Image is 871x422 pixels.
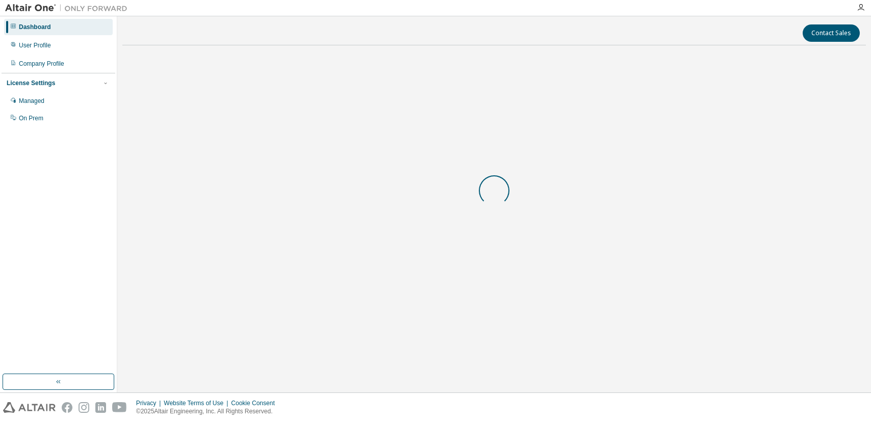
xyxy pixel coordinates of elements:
[95,402,106,413] img: linkedin.svg
[231,399,280,407] div: Cookie Consent
[19,60,64,68] div: Company Profile
[136,399,164,407] div: Privacy
[19,23,51,31] div: Dashboard
[136,407,281,416] p: © 2025 Altair Engineering, Inc. All Rights Reserved.
[164,399,231,407] div: Website Terms of Use
[19,97,44,105] div: Managed
[19,41,51,49] div: User Profile
[3,402,56,413] img: altair_logo.svg
[19,114,43,122] div: On Prem
[803,24,860,42] button: Contact Sales
[79,402,89,413] img: instagram.svg
[5,3,133,13] img: Altair One
[112,402,127,413] img: youtube.svg
[62,402,72,413] img: facebook.svg
[7,79,55,87] div: License Settings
